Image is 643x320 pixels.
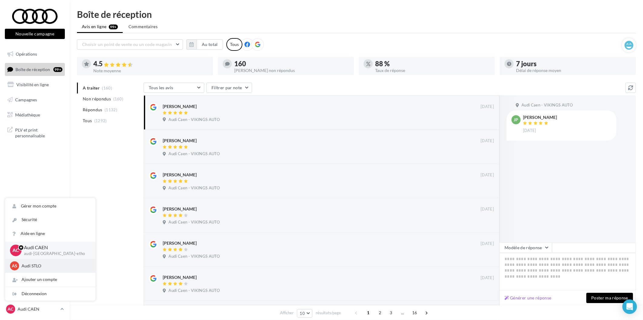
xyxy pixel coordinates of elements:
[168,151,220,157] span: Audi Caen - VIKINGS AUTO
[168,288,220,293] span: Audi Caen - VIKINGS AUTO
[234,68,349,73] div: [PERSON_NAME] non répondus
[4,78,66,91] a: Visibilité en ligne
[622,299,637,314] div: Open Intercom Messenger
[521,103,573,108] span: Audi Caen - VIKINGS AUTO
[5,287,95,301] div: Déconnexion
[168,117,220,122] span: Audi Caen - VIKINGS AUTO
[226,38,242,51] div: Tous
[481,207,494,212] span: [DATE]
[16,82,49,87] span: Visibilité en ligne
[163,240,197,246] div: [PERSON_NAME]
[5,273,95,286] div: Ajouter un compte
[375,68,490,73] div: Taux de réponse
[83,107,102,113] span: Répondus
[24,244,86,251] p: Audi CAEN
[168,254,220,259] span: Audi Caen - VIKINGS AUTO
[4,109,66,121] a: Médiathèque
[163,172,197,178] div: [PERSON_NAME]
[300,311,305,316] span: 10
[15,67,50,72] span: Boîte de réception
[186,39,223,50] button: Au total
[5,213,95,227] a: Sécurité
[206,83,252,93] button: Filtrer par note
[163,206,197,212] div: [PERSON_NAME]
[410,308,420,318] span: 16
[375,308,385,318] span: 2
[316,310,341,316] span: résultats/page
[168,220,220,225] span: Audi Caen - VIKINGS AUTO
[363,308,373,318] span: 1
[5,29,65,39] button: Nouvelle campagne
[128,24,158,30] span: Commentaires
[53,67,62,72] div: 99+
[234,60,349,67] div: 160
[77,10,636,19] div: Boîte de réception
[105,107,117,112] span: (1132)
[4,123,66,141] a: PLV et print personnalisable
[16,51,37,57] span: Opérations
[82,42,172,47] span: Choisir un point de vente ou un code magasin
[5,303,65,315] a: AC Audi CAEN
[12,263,17,269] span: AS
[375,60,490,67] div: 88 %
[163,274,197,280] div: [PERSON_NAME]
[280,310,294,316] span: Afficher
[22,263,88,269] p: Audi STLO
[523,128,536,133] span: [DATE]
[15,97,37,102] span: Campagnes
[83,96,111,102] span: Non répondus
[398,308,408,318] span: ...
[481,138,494,144] span: [DATE]
[5,199,95,213] a: Gérer mon compte
[94,118,107,123] span: (1292)
[297,309,312,318] button: 10
[163,138,197,144] div: [PERSON_NAME]
[24,251,86,256] p: audi-[GEOGRAPHIC_DATA]-etho
[502,294,554,302] button: Générer une réponse
[4,93,66,106] a: Campagnes
[516,60,631,67] div: 7 jours
[4,48,66,60] a: Opérations
[197,39,223,50] button: Au total
[386,308,396,318] span: 3
[18,306,58,312] p: Audi CAEN
[481,275,494,281] span: [DATE]
[15,112,40,117] span: Médiathèque
[481,241,494,247] span: [DATE]
[516,68,631,73] div: Délai de réponse moyen
[481,104,494,109] span: [DATE]
[4,63,66,76] a: Boîte de réception99+
[523,115,557,119] div: [PERSON_NAME]
[168,185,220,191] span: Audi Caen - VIKINGS AUTO
[514,117,518,123] span: JP
[77,39,183,50] button: Choisir un point de vente ou un code magasin
[8,306,14,312] span: AC
[499,243,552,253] button: Modèle de réponse
[12,247,19,254] span: AC
[149,85,173,90] span: Tous les avis
[15,126,62,139] span: PLV et print personnalisable
[586,293,633,303] button: Poster ma réponse
[93,69,208,73] div: Note moyenne
[144,83,204,93] button: Tous les avis
[481,172,494,178] span: [DATE]
[5,227,95,240] a: Aide en ligne
[83,118,92,124] span: Tous
[163,103,197,109] div: [PERSON_NAME]
[93,60,208,67] div: 4.5
[113,96,124,101] span: (160)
